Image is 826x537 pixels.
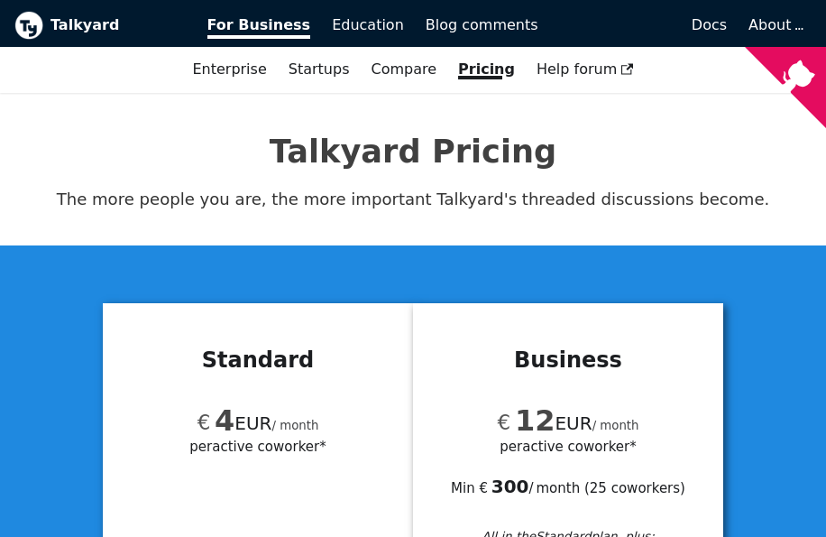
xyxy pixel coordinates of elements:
a: For Business [197,10,322,41]
a: Pricing [447,54,526,85]
a: Education [321,10,415,41]
div: Min € / month ( 25 coworkers ) [435,457,702,498]
b: 300 [491,476,529,497]
a: Talkyard logoTalkyard [14,11,182,40]
img: Talkyard logo [14,11,43,40]
span: Blog comments [426,16,538,33]
a: About [748,16,801,33]
span: EUR [497,412,592,434]
small: / month [592,419,639,432]
h3: Standard [124,347,391,374]
a: Docs [549,10,739,41]
small: / month [272,419,319,432]
a: Startups [278,54,361,85]
p: The more people you are, the more important Talkyard's threaded discussions become. [14,186,812,213]
b: Talkyard [50,14,182,37]
span: Education [332,16,404,33]
span: For Business [207,16,311,39]
span: per active coworker* [189,436,326,457]
span: per active coworker* [500,436,636,457]
span: EUR [197,412,272,434]
span: 12 [515,403,555,438]
span: Docs [692,16,727,33]
h3: Business [435,347,702,374]
span: Help forum [537,60,634,78]
a: Compare [371,60,436,78]
span: 4 [215,403,234,438]
a: Blog comments [415,10,549,41]
a: Help forum [526,54,645,85]
a: Enterprise [181,54,277,85]
h1: Talkyard Pricing [14,132,812,171]
span: € [197,411,211,434]
span: € [497,411,510,434]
